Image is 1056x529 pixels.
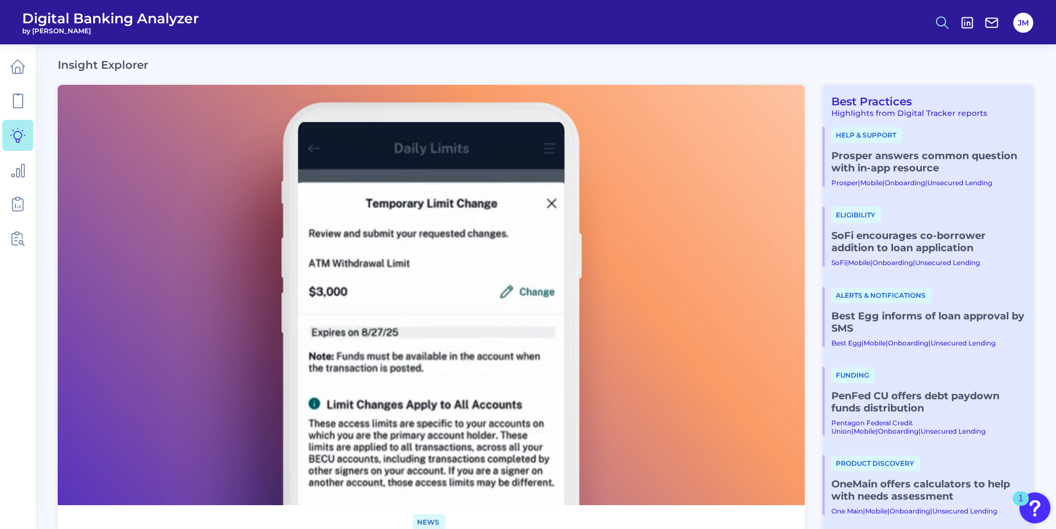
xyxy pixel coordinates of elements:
a: Mobile [865,507,887,515]
span: | [851,427,854,435]
a: Prosper answers common question with in-app resource [831,150,1025,174]
span: | [918,427,921,435]
a: PenFed CU offers debt paydown funds distribution [831,390,1025,414]
a: Eligibility [831,210,881,220]
span: | [861,339,864,347]
span: | [930,507,932,515]
a: Unsecured Lending [921,427,986,435]
button: Open Resource Center, 1 new notification [1019,492,1050,523]
span: | [886,339,888,347]
a: Pentagon Federal Credit Union [831,419,913,435]
a: Mobile [864,339,886,347]
a: Prosper [831,179,858,187]
a: Unsecured Lending [927,179,992,187]
span: Eligibility [831,207,881,223]
a: Help & Support [831,130,902,140]
span: | [876,427,878,435]
div: Highlights from Digital Tracker reports [823,108,1025,118]
a: SoFi encourages co-borrower addition to loan application [831,230,1025,254]
a: Mobile [860,179,882,187]
span: Funding [831,367,875,383]
span: Product discovery [831,455,920,471]
a: News [413,516,445,527]
a: Mobile [848,258,870,267]
a: SoFi [831,258,846,267]
a: One Main [831,507,863,515]
span: | [887,507,890,515]
span: | [846,258,848,267]
a: Funding [831,370,875,380]
a: Onboarding [878,427,918,435]
a: Best Egg [831,339,861,347]
a: Onboarding [890,507,930,515]
div: 1 [1018,499,1023,513]
a: Unsecured Lending [915,258,980,267]
a: OneMain offers calculators to help with needs assessment [831,478,1025,502]
a: Onboarding [885,179,925,187]
span: Digital Banking Analyzer [22,10,199,27]
a: Best Practices [823,95,912,108]
span: | [928,339,931,347]
span: | [870,258,872,267]
a: Unsecured Lending [931,339,996,347]
a: Alerts & Notifications [831,290,932,300]
span: | [858,179,860,187]
a: Best Egg informs of loan approval by SMS [831,310,1025,334]
span: | [882,179,885,187]
a: Onboarding [872,258,913,267]
button: JM [1013,13,1033,33]
span: Alerts & Notifications [831,287,932,303]
span: | [863,507,865,515]
span: | [913,258,915,267]
a: Product discovery [831,458,920,468]
a: Mobile [854,427,876,435]
a: Unsecured Lending [932,507,997,515]
a: Onboarding [888,339,928,347]
span: | [925,179,927,187]
h2: Insight Explorer [58,58,148,72]
img: bannerImg [58,85,805,505]
span: Help & Support [831,127,902,143]
span: by [PERSON_NAME] [22,27,199,35]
